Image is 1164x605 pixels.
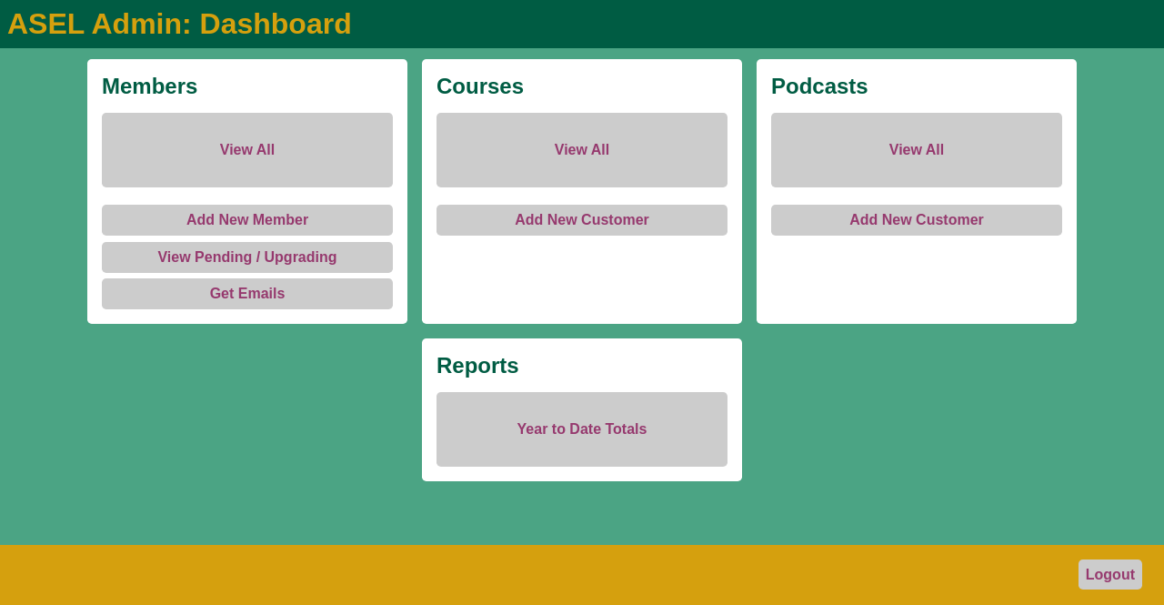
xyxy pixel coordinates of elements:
a: Add New Customer [436,205,727,236]
a: View All [771,113,1062,187]
h2: Courses [436,74,727,99]
a: Get Emails [102,278,393,309]
a: View Pending / Upgrading [102,242,393,273]
h2: Podcasts [771,74,1062,99]
a: Add New Customer [771,205,1062,236]
a: View All [102,113,393,187]
a: View All [436,113,727,187]
a: Logout [1079,560,1142,590]
h2: Members [102,74,393,99]
a: Year to Date Totals [436,392,727,467]
h2: Reports [436,353,727,378]
h1: ASEL Admin: Dashboard [7,7,1157,41]
a: Add New Member [102,205,393,236]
